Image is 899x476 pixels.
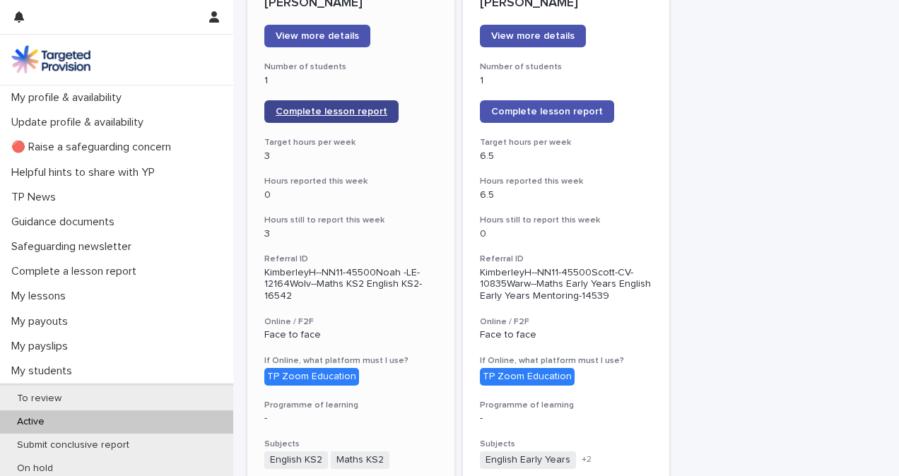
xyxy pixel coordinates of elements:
[480,355,653,367] h3: If Online, what platform must I use?
[491,31,575,41] span: View more details
[480,100,614,123] a: Complete lesson report
[480,368,575,386] div: TP Zoom Education
[480,150,653,162] p: 6.5
[6,315,79,328] p: My payouts
[480,25,586,47] a: View more details
[480,329,653,341] p: Face to face
[491,107,603,117] span: Complete lesson report
[6,116,155,129] p: Update profile & availability
[480,75,653,87] p: 1
[6,191,67,204] p: TP News
[264,368,359,386] div: TP Zoom Education
[264,25,370,47] a: View more details
[264,329,437,341] p: Face to face
[264,228,437,240] p: 3
[264,412,437,424] p: -
[6,463,64,475] p: On hold
[6,340,79,353] p: My payslips
[6,439,141,451] p: Submit conclusive report
[480,316,653,328] h3: Online / F2F
[480,228,653,240] p: 0
[6,393,73,405] p: To review
[6,265,148,278] p: Complete a lesson report
[480,412,653,424] p: -
[6,364,83,378] p: My students
[11,45,90,73] img: M5nRWzHhSzIhMunXDL62
[264,75,437,87] p: 1
[331,451,389,469] span: Maths KS2
[480,189,653,201] p: 6.5
[264,61,437,73] h3: Number of students
[480,61,653,73] h3: Number of students
[480,439,653,450] h3: Subjects
[276,107,387,117] span: Complete lesson report
[264,316,437,328] h3: Online / F2F
[264,150,437,162] p: 3
[264,451,328,469] span: English KS2
[480,254,653,265] h3: Referral ID
[480,267,653,302] p: KimberleyH--NN11-45500Scott-CV-10835Warw--Maths Early Years English Early Years Mentoring-14539
[264,189,437,201] p: 0
[6,290,77,303] p: My lessons
[6,240,143,254] p: Safeguarding newsletter
[582,456,592,464] span: + 2
[6,416,56,428] p: Active
[264,100,399,123] a: Complete lesson report
[6,141,182,154] p: 🔴 Raise a safeguarding concern
[276,31,359,41] span: View more details
[264,439,437,450] h3: Subjects
[264,215,437,226] h3: Hours still to report this week
[480,400,653,411] h3: Programme of learning
[480,176,653,187] h3: Hours reported this week
[264,400,437,411] h3: Programme of learning
[264,267,437,302] p: KimberleyH--NN11-45500Noah -LE-12164Wolv--Maths KS2 English KS2-16542
[6,166,166,179] p: Helpful hints to share with YP
[480,215,653,226] h3: Hours still to report this week
[264,254,437,265] h3: Referral ID
[480,137,653,148] h3: Target hours per week
[264,176,437,187] h3: Hours reported this week
[480,451,576,469] span: English Early Years
[264,355,437,367] h3: If Online, what platform must I use?
[264,137,437,148] h3: Target hours per week
[6,91,133,105] p: My profile & availability
[6,215,126,229] p: Guidance documents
